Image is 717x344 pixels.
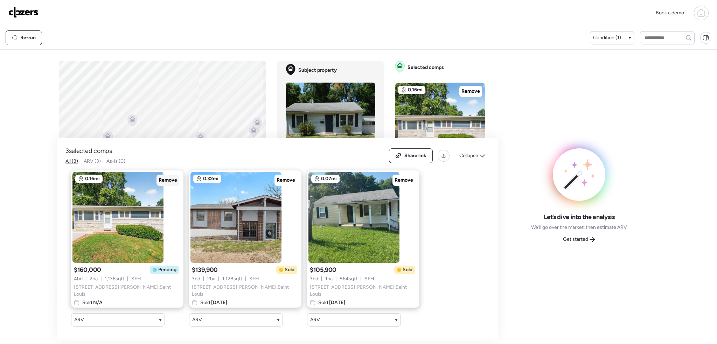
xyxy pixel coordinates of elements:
span: Subject property [298,67,337,74]
span: All (3) [65,158,78,164]
span: 864 sqft [340,275,357,282]
span: 0.07mi [321,175,337,182]
span: 1 ba [325,275,333,282]
span: Selected comps [408,64,444,71]
span: $160,000 [74,266,101,274]
span: SFH [249,275,259,282]
span: SFH [364,275,374,282]
span: | [360,275,362,282]
span: | [127,275,128,282]
span: 0.32mi [203,175,218,182]
span: ARV [310,316,320,323]
span: Remove [159,177,177,184]
span: As-is (0) [106,158,125,164]
span: [STREET_ADDRESS][PERSON_NAME] , Saint Louis [310,284,417,298]
span: Book a demo [656,10,684,16]
span: [DATE] [328,300,345,306]
span: Remove [277,177,295,184]
span: 3 bd [192,275,200,282]
span: SFH [131,275,141,282]
span: | [203,275,204,282]
span: Sold [318,299,345,306]
span: 3 bd [310,275,318,282]
span: Pending [158,266,176,273]
span: | [321,275,322,282]
span: Collapse [459,152,478,159]
span: Sold [403,266,412,273]
span: 3 selected comps [65,147,112,155]
span: | [218,275,220,282]
span: [DATE] [210,300,227,306]
span: $139,900 [192,266,218,274]
span: 1,128 sqft [222,275,242,282]
span: 2 ba [90,275,98,282]
span: [STREET_ADDRESS][PERSON_NAME] , Saint Louis [74,284,181,298]
span: Sold [82,299,103,306]
span: ARV [192,316,202,323]
span: Condition (1) [593,34,621,41]
span: 0.16mi [408,86,423,93]
span: | [100,275,102,282]
span: Let’s dive into the analysis [544,213,615,221]
span: Share link [404,152,426,159]
span: 2 ba [207,275,215,282]
img: Logo [8,7,39,18]
span: Sold [200,299,227,306]
span: N/A [92,300,103,306]
span: 4 bd [74,275,83,282]
span: [STREET_ADDRESS][PERSON_NAME] , Saint Louis [192,284,299,298]
span: 1,136 sqft [105,275,124,282]
span: ARV (3) [84,158,101,164]
span: | [85,275,87,282]
span: 0.16mi [85,175,100,182]
span: ARV [74,316,84,323]
span: Remove [395,177,413,184]
span: | [245,275,246,282]
span: Remove [461,88,480,95]
span: Re-run [20,34,36,41]
span: | [335,275,337,282]
span: Get started [563,236,588,243]
span: Sold [285,266,294,273]
span: $105,900 [310,266,336,274]
span: We’ll go over the market, then estimate ARV [531,224,627,231]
